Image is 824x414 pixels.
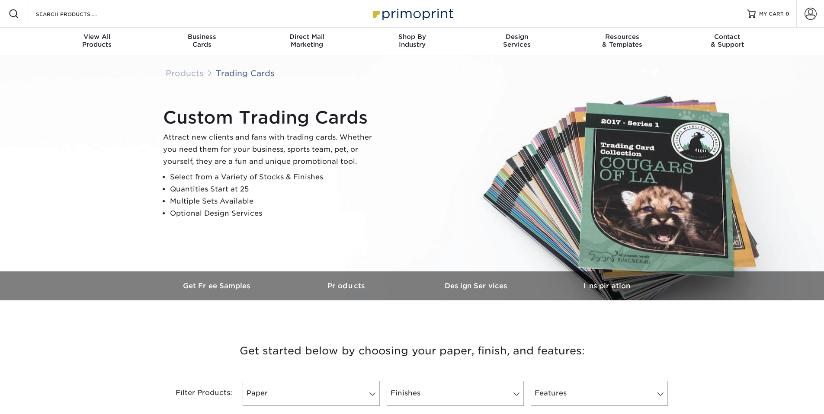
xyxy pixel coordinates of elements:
[282,271,412,300] a: Products
[675,33,780,48] div: & Support
[359,33,465,41] span: Shop By
[570,28,675,55] a: Resources& Templates
[170,183,379,195] li: Quantities Start at 25
[786,11,789,17] span: 0
[45,33,150,48] div: Products
[465,33,570,48] div: Services
[254,28,359,55] a: Direct MailMarketing
[369,4,455,23] img: Primoprint
[153,282,282,290] h3: Get Free Samples
[163,131,379,168] p: Attract new clients and fans with trading cards. Whether you need them for your business, sports ...
[254,33,359,41] span: Direct Mail
[359,33,465,48] div: Industry
[170,171,379,183] li: Select from a Variety of Stocks & Finishes
[465,28,570,55] a: DesignServices
[153,381,239,406] div: Filter Products:
[531,381,668,406] a: Features
[387,381,524,406] a: Finishes
[153,271,282,300] a: Get Free Samples
[759,10,784,18] span: MY CART
[216,68,275,78] a: Trading Cards
[412,271,542,300] a: Design Services
[675,33,780,41] span: Contact
[170,195,379,207] li: Multiple Sets Available
[149,33,254,48] div: Cards
[243,381,380,406] a: Paper
[149,33,254,41] span: Business
[675,28,780,55] a: Contact& Support
[359,28,465,55] a: Shop ByIndustry
[542,282,672,290] h3: Inspiration
[45,28,150,55] a: View AllProducts
[254,33,359,48] div: Marketing
[542,271,672,300] a: Inspiration
[412,282,542,290] h3: Design Services
[163,107,379,128] h1: Custom Trading Cards
[570,33,675,48] div: & Templates
[465,33,570,41] span: Design
[282,282,412,290] h3: Products
[159,331,665,370] h3: Get started below by choosing your paper, finish, and features:
[170,207,379,220] li: Optional Design Services
[166,68,204,78] a: Products
[570,33,675,41] span: Resources
[35,9,119,19] input: SEARCH PRODUCTS.....
[45,33,150,41] span: View All
[149,28,254,55] a: BusinessCards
